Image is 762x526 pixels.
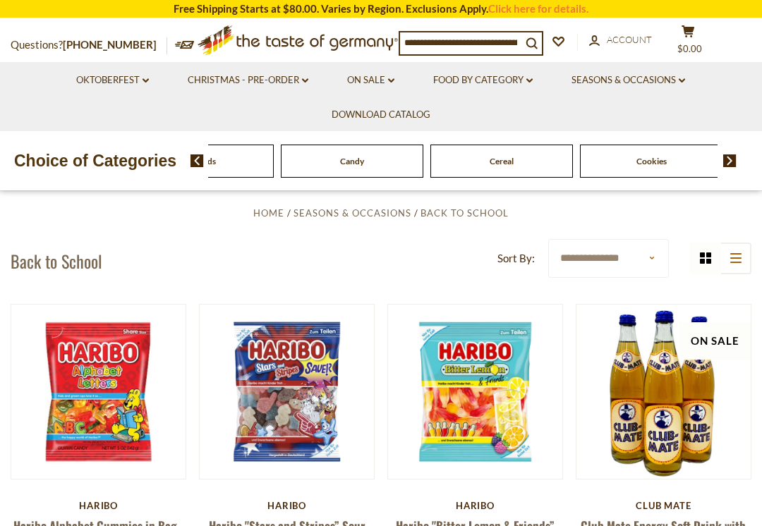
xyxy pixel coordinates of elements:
[433,73,533,88] a: Food By Category
[677,43,702,54] span: $0.00
[488,2,588,15] a: Click here for details.
[497,250,535,267] label: Sort By:
[421,207,509,219] a: Back to School
[636,156,667,166] a: Cookies
[253,207,284,219] a: Home
[667,25,709,60] button: $0.00
[332,107,430,123] a: Download Catalog
[63,38,157,51] a: [PHONE_NUMBER]
[387,500,563,511] div: Haribo
[340,156,364,166] a: Candy
[11,305,186,479] img: Haribo Alphabet Gummies in Bag - 5 oz. - DEAL
[200,305,374,479] img: Haribo "Stars and Stripes” Sour Gummies, 175g - Made in Germany
[589,32,652,48] a: Account
[607,34,652,45] span: Account
[576,305,751,479] img: Club Mate Energy Soft Drink with Yerba Mate Tea, 6 bottles - SALE
[11,500,186,511] div: Haribo
[723,154,737,167] img: next arrow
[490,156,514,166] a: Cereal
[571,73,685,88] a: Seasons & Occasions
[294,207,411,219] a: Seasons & Occasions
[388,305,562,479] img: Haribo "Bitter Lemon & Friends” Gummy, 160g - Made in Germany
[76,73,149,88] a: Oktoberfest
[199,500,375,511] div: Haribo
[188,73,308,88] a: Christmas - PRE-ORDER
[11,36,167,54] p: Questions?
[190,154,204,167] img: previous arrow
[347,73,394,88] a: On Sale
[576,500,751,511] div: Club Mate
[11,250,102,271] h1: Back to School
